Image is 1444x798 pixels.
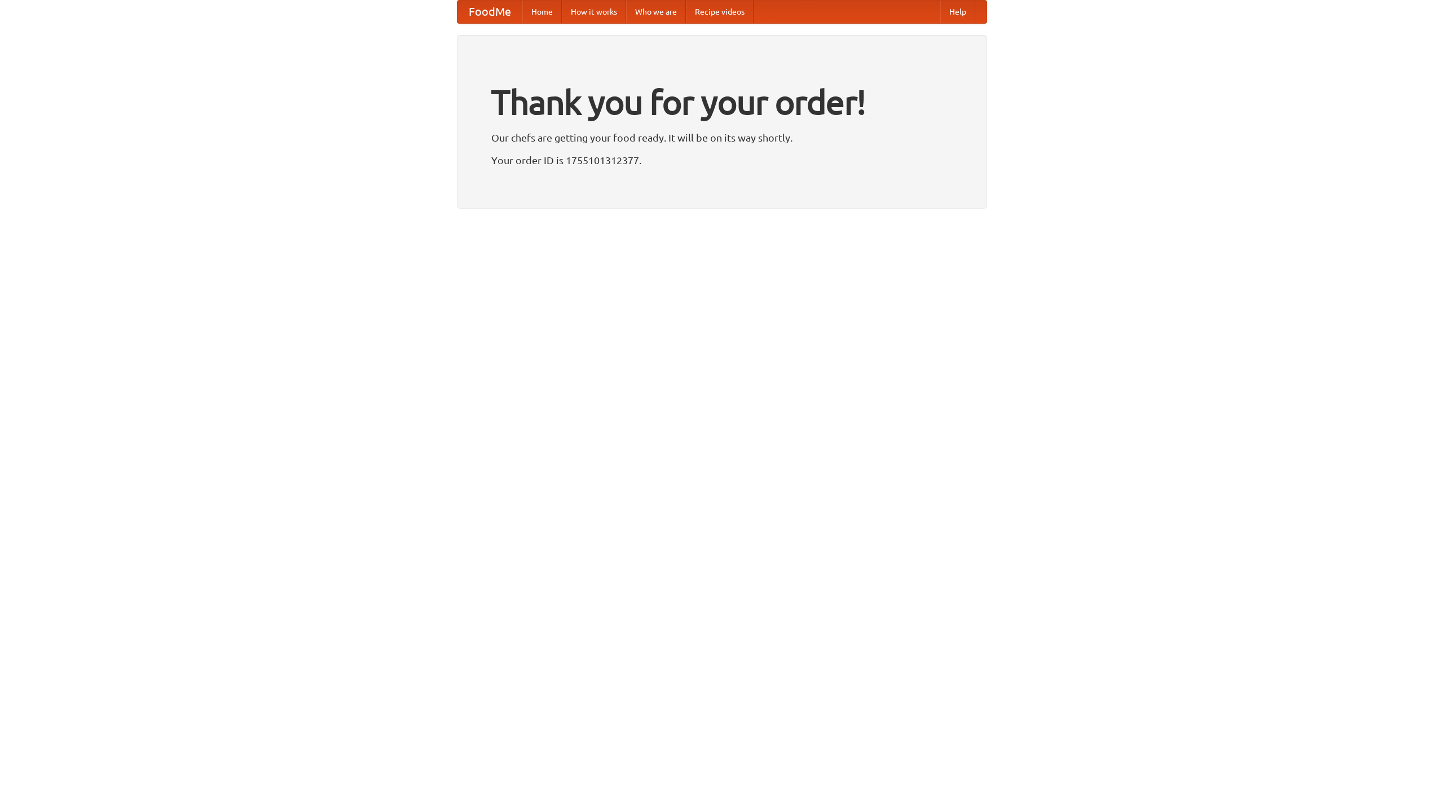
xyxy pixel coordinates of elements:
a: Who we are [626,1,686,23]
h1: Thank you for your order! [491,75,953,129]
a: Help [940,1,975,23]
p: Your order ID is 1755101312377. [491,152,953,169]
a: Recipe videos [686,1,754,23]
p: Our chefs are getting your food ready. It will be on its way shortly. [491,129,953,146]
a: Home [522,1,562,23]
a: How it works [562,1,626,23]
a: FoodMe [457,1,522,23]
